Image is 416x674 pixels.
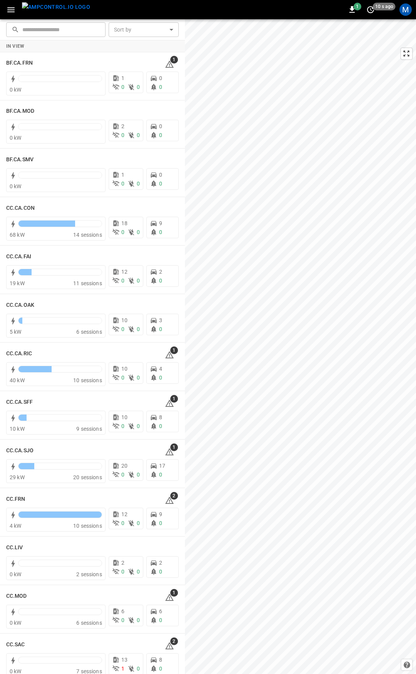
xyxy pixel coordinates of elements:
[137,375,140,381] span: 0
[73,474,102,480] span: 20 sessions
[73,523,102,529] span: 10 sessions
[121,132,124,138] span: 0
[6,253,31,261] h6: CC.CA.FAI
[121,520,124,526] span: 0
[185,19,416,674] canvas: Map
[73,232,102,238] span: 14 sessions
[159,511,162,517] span: 9
[354,3,361,10] span: 1
[6,301,34,309] h6: CC.CA.OAK
[159,414,162,420] span: 8
[159,569,162,575] span: 0
[159,326,162,332] span: 0
[22,2,90,12] img: ampcontrol.io logo
[10,183,22,189] span: 0 kW
[159,375,162,381] span: 0
[6,495,25,503] h6: CC.FRN
[159,560,162,566] span: 2
[137,229,140,235] span: 0
[121,366,127,372] span: 10
[137,326,140,332] span: 0
[10,523,22,529] span: 4 kW
[137,520,140,526] span: 0
[10,135,22,141] span: 0 kW
[137,472,140,478] span: 0
[159,172,162,178] span: 0
[6,398,33,406] h6: CC.CA.SFF
[6,350,32,358] h6: CC.CA.RIC
[170,443,178,451] span: 1
[121,317,127,323] span: 10
[159,317,162,323] span: 3
[121,472,124,478] span: 0
[73,377,102,383] span: 10 sessions
[10,232,25,238] span: 68 kW
[137,132,140,138] span: 0
[159,657,162,663] span: 8
[10,87,22,93] span: 0 kW
[159,472,162,478] span: 0
[137,666,140,672] span: 0
[10,329,22,335] span: 5 kW
[121,569,124,575] span: 0
[76,620,102,626] span: 6 sessions
[170,346,178,354] span: 1
[6,641,25,649] h6: CC.SAC
[121,414,127,420] span: 10
[373,3,396,10] span: 10 s ago
[6,59,33,67] h6: BF.CA.FRN
[6,107,34,115] h6: BF.CA.MOD
[121,326,124,332] span: 0
[76,426,102,432] span: 9 sessions
[137,278,140,284] span: 0
[76,571,102,577] span: 2 sessions
[10,571,22,577] span: 0 kW
[159,520,162,526] span: 0
[170,637,178,645] span: 2
[159,278,162,284] span: 0
[121,123,124,129] span: 2
[121,657,127,663] span: 13
[170,492,178,500] span: 2
[159,181,162,187] span: 0
[121,278,124,284] span: 0
[10,474,25,480] span: 29 kW
[159,423,162,429] span: 0
[399,3,412,16] div: profile-icon
[159,84,162,90] span: 0
[364,3,377,16] button: set refresh interval
[159,220,162,226] span: 9
[121,617,124,623] span: 0
[159,75,162,81] span: 0
[121,423,124,429] span: 0
[6,592,27,600] h6: CC.MOD
[73,280,102,286] span: 11 sessions
[159,366,162,372] span: 4
[76,329,102,335] span: 6 sessions
[159,666,162,672] span: 0
[6,447,34,455] h6: CC.CA.SJO
[10,620,22,626] span: 0 kW
[159,617,162,623] span: 0
[159,463,165,469] span: 17
[6,43,25,49] strong: In View
[121,666,124,672] span: 1
[159,229,162,235] span: 0
[6,544,23,552] h6: CC.LIV
[159,123,162,129] span: 0
[121,172,124,178] span: 1
[137,84,140,90] span: 0
[159,608,162,614] span: 6
[121,181,124,187] span: 0
[121,75,124,81] span: 1
[10,426,25,432] span: 10 kW
[170,395,178,403] span: 1
[137,617,140,623] span: 0
[6,156,34,164] h6: BF.CA.SMV
[159,132,162,138] span: 0
[121,511,127,517] span: 12
[121,608,124,614] span: 6
[137,569,140,575] span: 0
[137,423,140,429] span: 0
[170,589,178,597] span: 1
